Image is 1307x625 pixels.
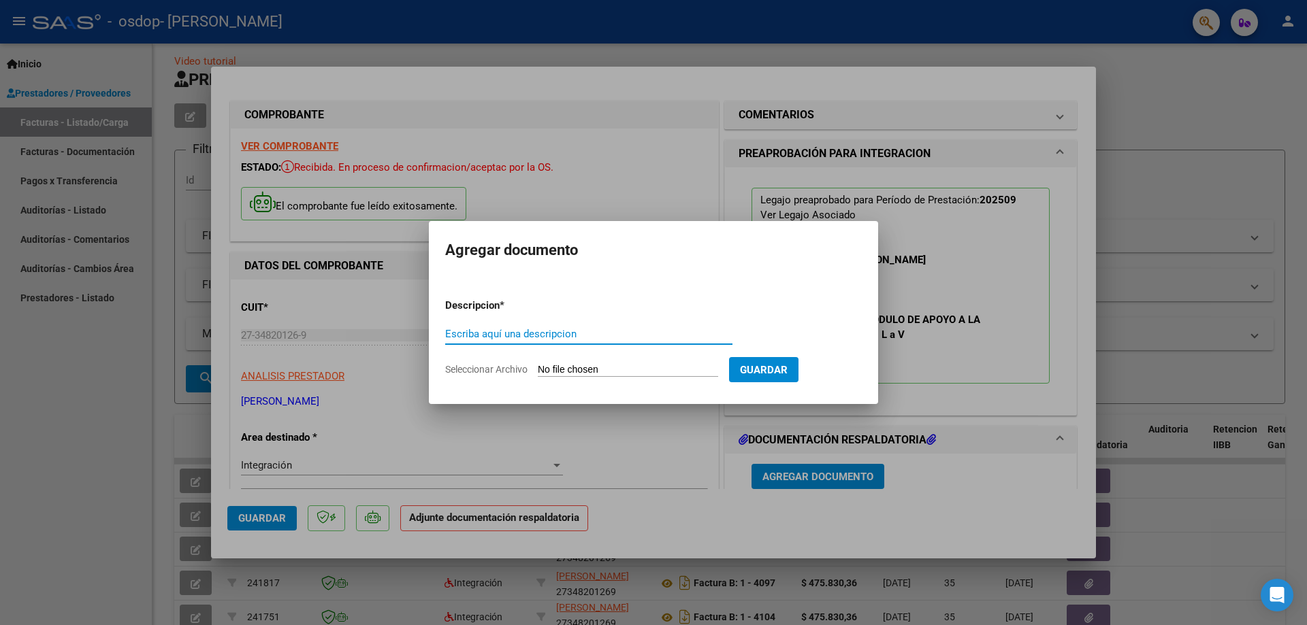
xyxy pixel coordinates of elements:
[740,364,788,376] span: Guardar
[445,298,570,314] p: Descripcion
[445,237,862,263] h2: Agregar documento
[729,357,798,382] button: Guardar
[1261,579,1293,611] div: Open Intercom Messenger
[445,364,528,375] span: Seleccionar Archivo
